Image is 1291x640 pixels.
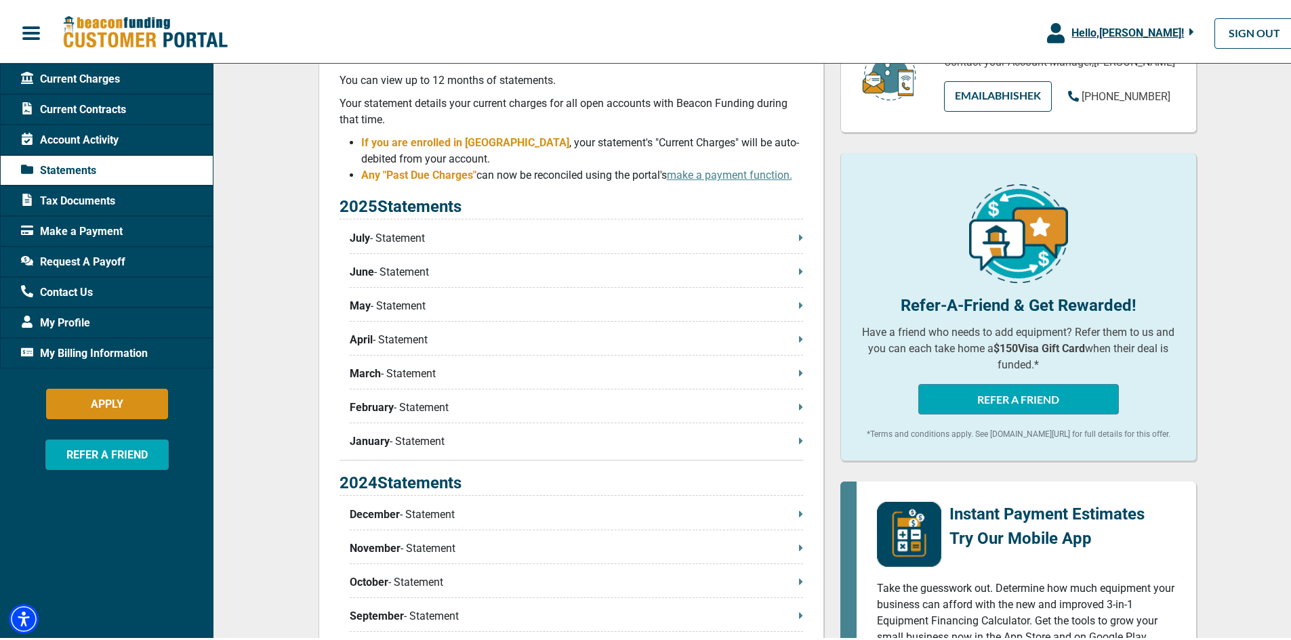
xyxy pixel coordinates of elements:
span: Statements [21,160,96,176]
span: , your statement's "Current Charges" will be auto-debited from your account. [361,133,799,163]
p: - Statement [350,605,803,622]
p: - Statement [350,295,803,312]
span: Current Contracts [21,99,126,115]
span: Make a Payment [21,221,123,237]
p: You can view up to 12 months of statements. [340,70,803,86]
span: April [350,329,373,345]
p: Refer-A-Friend & Get Rewarded! [861,291,1176,315]
span: July [350,228,370,244]
span: May [350,295,371,312]
span: February [350,397,394,413]
span: can now be reconciled using the portal's [476,166,792,179]
a: [PHONE_NUMBER] [1068,86,1170,102]
p: - Statement [350,261,803,278]
span: Hello, [PERSON_NAME] ! [1071,24,1184,37]
span: Current Charges [21,68,120,85]
span: March [350,363,381,379]
p: 2024 Statements [340,468,803,493]
p: 2025 Statements [340,192,803,217]
span: Contact Us [21,282,93,298]
img: mobile-app-logo.png [877,499,941,564]
button: REFER A FRIEND [918,381,1119,412]
p: - Statement [350,228,803,244]
p: - Statement [350,538,803,554]
p: Instant Payment Estimates [949,499,1145,524]
span: October [350,572,388,588]
p: - Statement [350,431,803,447]
p: - Statement [350,504,803,520]
span: June [350,261,374,278]
p: - Statement [350,572,803,588]
p: Your statement details your current charges for all open accounts with Beacon Funding during that... [340,93,803,125]
span: Request A Payoff [21,251,125,268]
span: Account Activity [21,129,119,146]
img: customer-service.png [859,43,920,100]
p: *Terms and conditions apply. See [DOMAIN_NAME][URL] for full details for this offer. [861,425,1176,438]
span: November [350,538,401,554]
b: $150 Visa Gift Card [993,339,1085,352]
div: Accessibility Menu [9,601,39,631]
p: Try Our Mobile App [949,524,1145,548]
p: - Statement [350,363,803,379]
span: Tax Documents [21,190,115,207]
img: refer-a-friend-icon.png [969,182,1068,280]
span: September [350,605,404,622]
button: APPLY [46,386,168,417]
a: EMAILAbhishek [944,79,1052,109]
p: - Statement [350,329,803,345]
p: Have a friend who needs to add equipment? Refer them to us and you can each take home a when thei... [861,322,1176,370]
a: make a payment function. [667,166,792,179]
span: January [350,431,390,447]
p: - Statement [350,397,803,413]
span: My Billing Information [21,343,148,359]
span: [PHONE_NUMBER] [1082,87,1170,100]
span: My Profile [21,312,90,328]
span: If you are enrolled in [GEOGRAPHIC_DATA] [361,133,569,146]
img: Beacon Funding Customer Portal Logo [62,13,228,47]
span: December [350,504,400,520]
span: Any "Past Due Charges" [361,166,476,179]
button: REFER A FRIEND [45,437,169,467]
